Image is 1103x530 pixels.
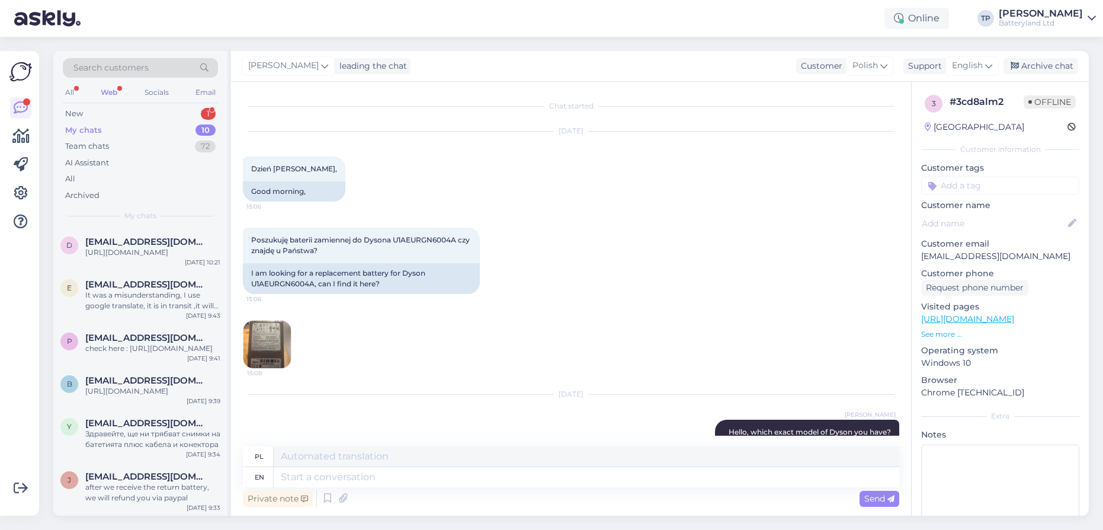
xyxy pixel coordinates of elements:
[921,344,1079,357] p: Operating system
[999,18,1083,28] div: Batteryland Ltd
[63,85,76,100] div: All
[187,503,220,512] div: [DATE] 9:33
[67,379,72,388] span: b
[65,173,75,185] div: All
[65,141,109,152] div: Team chats
[243,491,313,507] div: Private note
[255,446,264,467] div: pl
[921,162,1079,174] p: Customer tags
[248,59,319,72] span: [PERSON_NAME]
[921,374,1079,387] p: Browser
[921,280,1028,296] div: Request phone number
[195,141,216,152] div: 72
[884,8,949,29] div: Online
[85,386,220,397] div: [URL][DOMAIN_NAME]
[243,126,899,136] div: [DATE]
[921,429,1079,441] p: Notes
[246,202,291,211] span: 15:06
[864,493,894,504] span: Send
[247,369,291,378] span: 15:08
[999,9,1096,28] a: [PERSON_NAME]Batteryland Ltd
[921,411,1079,422] div: Extra
[67,422,72,431] span: y
[852,59,878,72] span: Polish
[85,482,220,503] div: after we receive the return battery, we will refund you via paypal
[73,62,149,74] span: Search customers
[85,343,220,354] div: check here : [URL][DOMAIN_NAME]
[796,60,842,72] div: Customer
[9,60,32,83] img: Askly Logo
[85,279,209,290] span: eduardharsing@yahoo.com
[921,314,1014,324] a: [URL][DOMAIN_NAME]
[66,241,72,250] span: d
[85,237,209,247] span: d_trela@wp.pl
[921,199,1079,212] p: Customer name
[921,301,1079,313] p: Visited pages
[251,235,472,255] span: Poszukuję baterii zamiennej do Dysona U1AEURGN6004A czy znajdę u Państwa?
[921,144,1079,155] div: Customer information
[67,337,72,346] span: p
[85,290,220,311] div: It was a misunderstanding, I use google translate, it is in transit ,it will arrive to you
[142,85,171,100] div: Socials
[243,321,291,368] img: Attachment
[729,427,891,436] span: Hello, which exact model of Dyson you have?
[193,85,218,100] div: Email
[186,450,220,459] div: [DATE] 9:34
[85,333,209,343] span: philipp.leising1@gmail.com
[85,429,220,450] div: Здравейте, ще ни трябват снимки на батетията плюс кабела и конектора
[243,181,345,202] div: Good morning,
[67,283,72,292] span: e
[921,357,1079,369] p: Windows 10
[255,467,264,487] div: en
[65,190,100,202] div: Archived
[1024,95,1076,108] span: Offline
[187,397,220,406] div: [DATE] 9:39
[85,471,209,482] span: jelenalegcevic@gmail.com
[999,9,1083,18] div: [PERSON_NAME]
[195,124,216,136] div: 10
[65,108,83,120] div: New
[85,247,220,258] div: [URL][DOMAIN_NAME]
[65,157,109,169] div: AI Assistant
[950,95,1024,109] div: # 3cd8alm2
[335,60,407,72] div: leading the chat
[845,410,896,419] span: [PERSON_NAME]
[243,263,480,294] div: I am looking for a replacement battery for Dyson U1AEURGN6004A, can I find it here?
[85,375,209,386] span: bimbasaflorian4@gmail.com
[201,108,216,120] div: 1
[124,210,156,221] span: My chats
[1003,58,1078,74] div: Archive chat
[68,475,71,484] span: j
[921,387,1079,399] p: Chrome [TECHNICAL_ID]
[921,267,1079,280] p: Customer phone
[977,10,994,27] div: TP
[246,295,291,304] span: 15:06
[186,311,220,320] div: [DATE] 9:43
[251,164,337,173] span: Dzień [PERSON_NAME],
[932,99,936,108] span: 3
[85,418,209,429] span: yanakihristov@gmail.com
[922,217,1066,230] input: Add name
[921,250,1079,263] p: [EMAIL_ADDRESS][DOMAIN_NAME]
[921,238,1079,250] p: Customer email
[65,124,102,136] div: My chats
[903,60,942,72] div: Support
[243,389,899,400] div: [DATE]
[187,354,220,363] div: [DATE] 9:41
[921,177,1079,194] input: Add a tag
[98,85,120,100] div: Web
[185,258,220,267] div: [DATE] 10:21
[921,329,1079,340] p: See more ...
[952,59,983,72] span: English
[925,121,1024,133] div: [GEOGRAPHIC_DATA]
[243,101,899,111] div: Chat started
